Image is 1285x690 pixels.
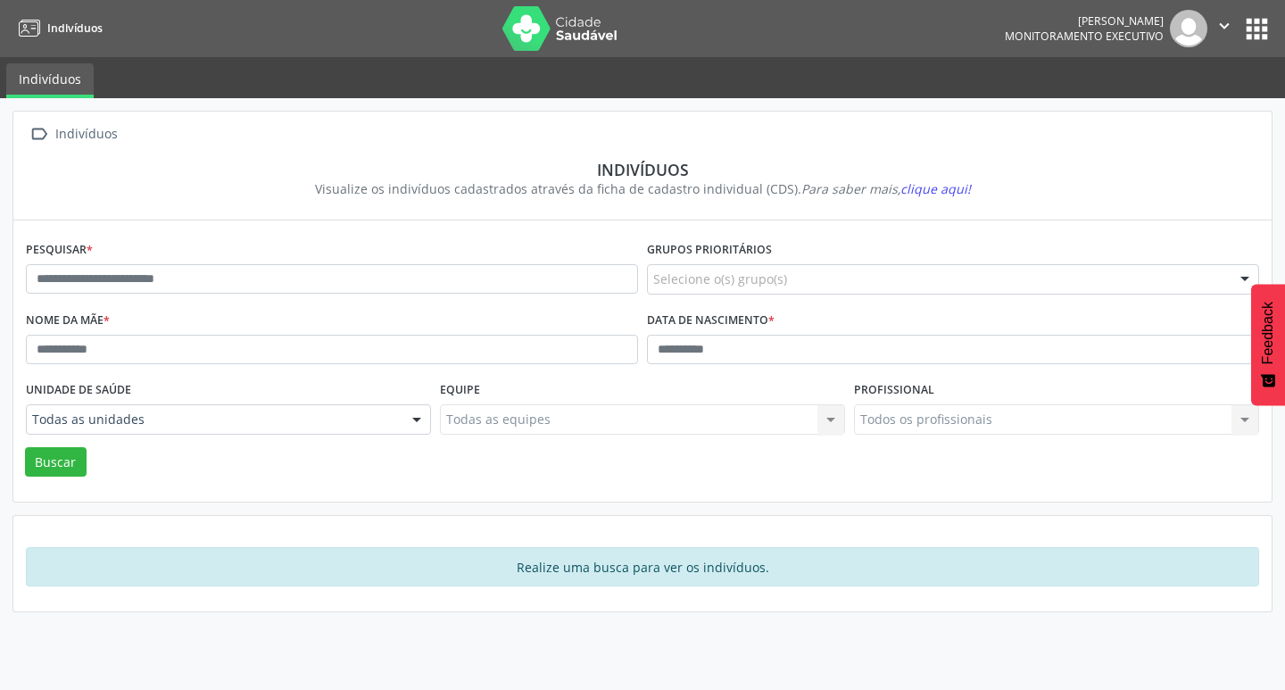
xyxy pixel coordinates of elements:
div: Visualize os indivíduos cadastrados através da ficha de cadastro individual (CDS). [38,179,1247,198]
img: img [1170,10,1207,47]
label: Nome da mãe [26,307,110,335]
div: Indivíduos [52,121,120,147]
span: Selecione o(s) grupo(s) [653,270,787,288]
span: clique aqui! [900,180,971,197]
a: Indivíduos [12,13,103,43]
label: Unidade de saúde [26,377,131,404]
span: Monitoramento Executivo [1005,29,1164,44]
button: Feedback - Mostrar pesquisa [1251,284,1285,405]
button: apps [1241,13,1273,45]
label: Profissional [854,377,934,404]
i: Para saber mais, [801,180,971,197]
label: Pesquisar [26,237,93,264]
button:  [1207,10,1241,47]
div: [PERSON_NAME] [1005,13,1164,29]
span: Indivíduos [47,21,103,36]
div: Indivíduos [38,160,1247,179]
button: Buscar [25,447,87,478]
span: Todas as unidades [32,411,394,428]
i:  [1215,16,1234,36]
label: Grupos prioritários [647,237,772,264]
div: Realize uma busca para ver os indivíduos. [26,547,1259,586]
a:  Indivíduos [26,121,120,147]
i:  [26,121,52,147]
a: Indivíduos [6,63,94,98]
span: Feedback [1260,302,1276,364]
label: Equipe [440,377,480,404]
label: Data de nascimento [647,307,775,335]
